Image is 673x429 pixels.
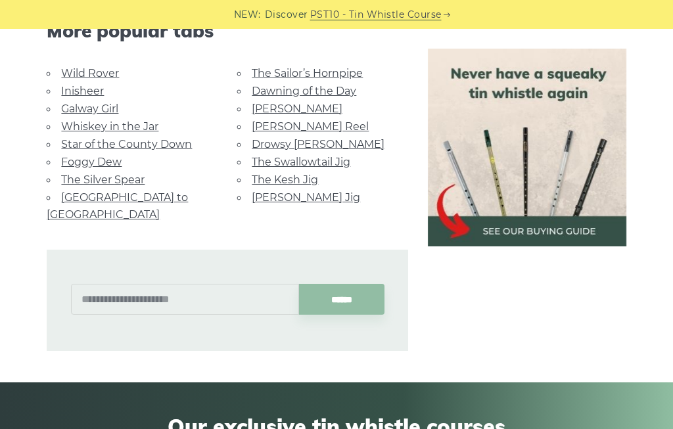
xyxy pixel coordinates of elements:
[61,102,118,115] a: Galway Girl
[252,85,356,97] a: Dawning of the Day
[61,67,119,79] a: Wild Rover
[252,67,363,79] a: The Sailor’s Hornpipe
[252,138,384,150] a: Drowsy [PERSON_NAME]
[47,191,188,221] a: [GEOGRAPHIC_DATA] to [GEOGRAPHIC_DATA]
[61,85,104,97] a: Inisheer
[265,7,308,22] span: Discover
[47,20,408,42] span: More popular tabs
[234,7,261,22] span: NEW:
[252,120,369,133] a: [PERSON_NAME] Reel
[252,102,342,115] a: [PERSON_NAME]
[61,138,192,150] a: Star of the County Down
[252,173,318,186] a: The Kesh Jig
[252,191,360,204] a: [PERSON_NAME] Jig
[310,7,442,22] a: PST10 - Tin Whistle Course
[61,173,145,186] a: The Silver Spear
[61,120,158,133] a: Whiskey in the Jar
[61,156,122,168] a: Foggy Dew
[428,49,626,246] img: tin whistle buying guide
[252,156,350,168] a: The Swallowtail Jig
